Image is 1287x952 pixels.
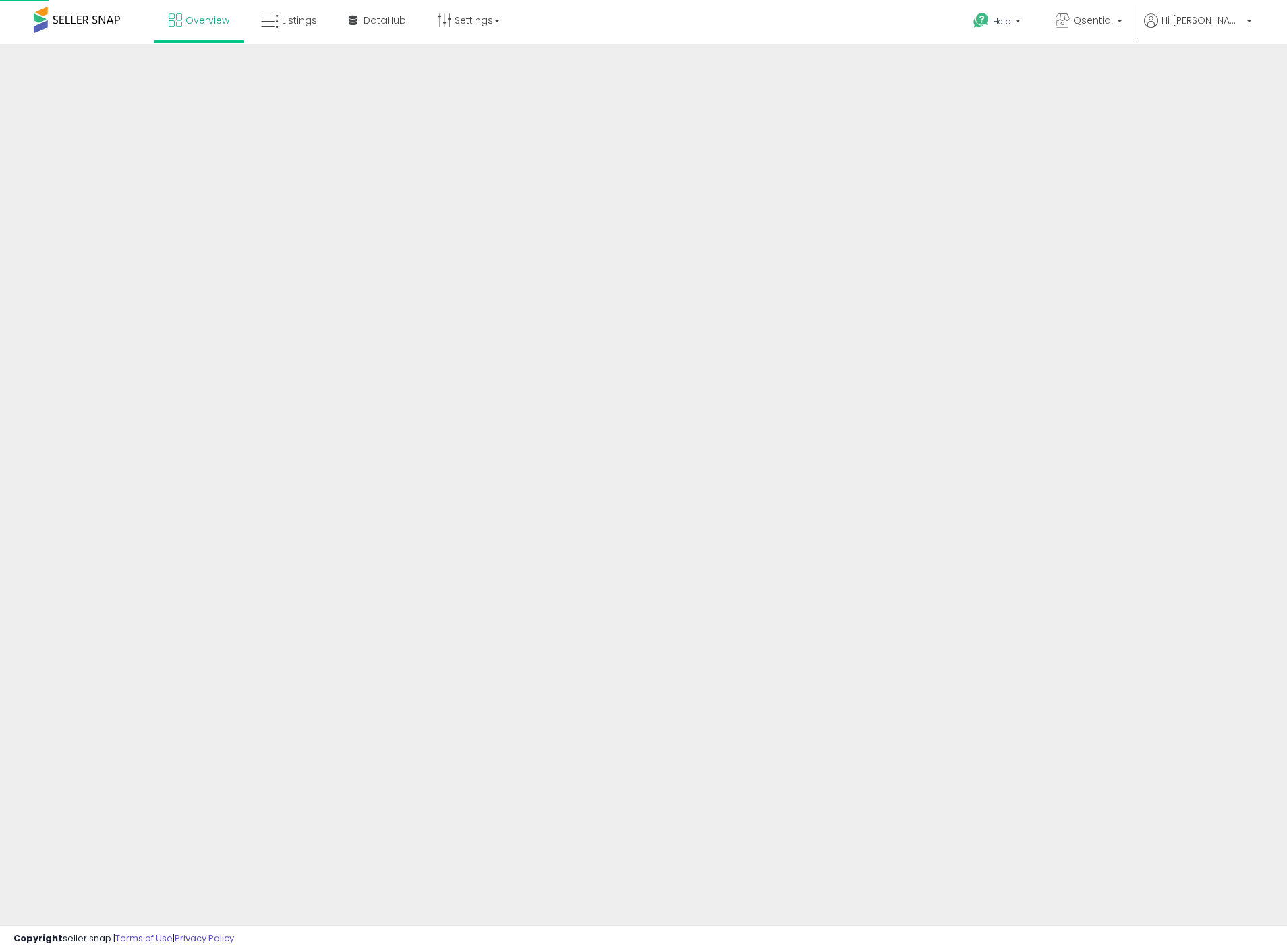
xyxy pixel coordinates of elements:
[1162,13,1242,27] span: Hi [PERSON_NAME]
[993,16,1011,27] span: Help
[185,13,229,27] span: Overview
[973,12,990,29] i: Get Help
[963,2,1034,44] a: Help
[1073,13,1113,27] span: Qsential
[1144,13,1252,44] a: Hi [PERSON_NAME]
[282,13,317,27] span: Listings
[364,13,406,27] span: DataHub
